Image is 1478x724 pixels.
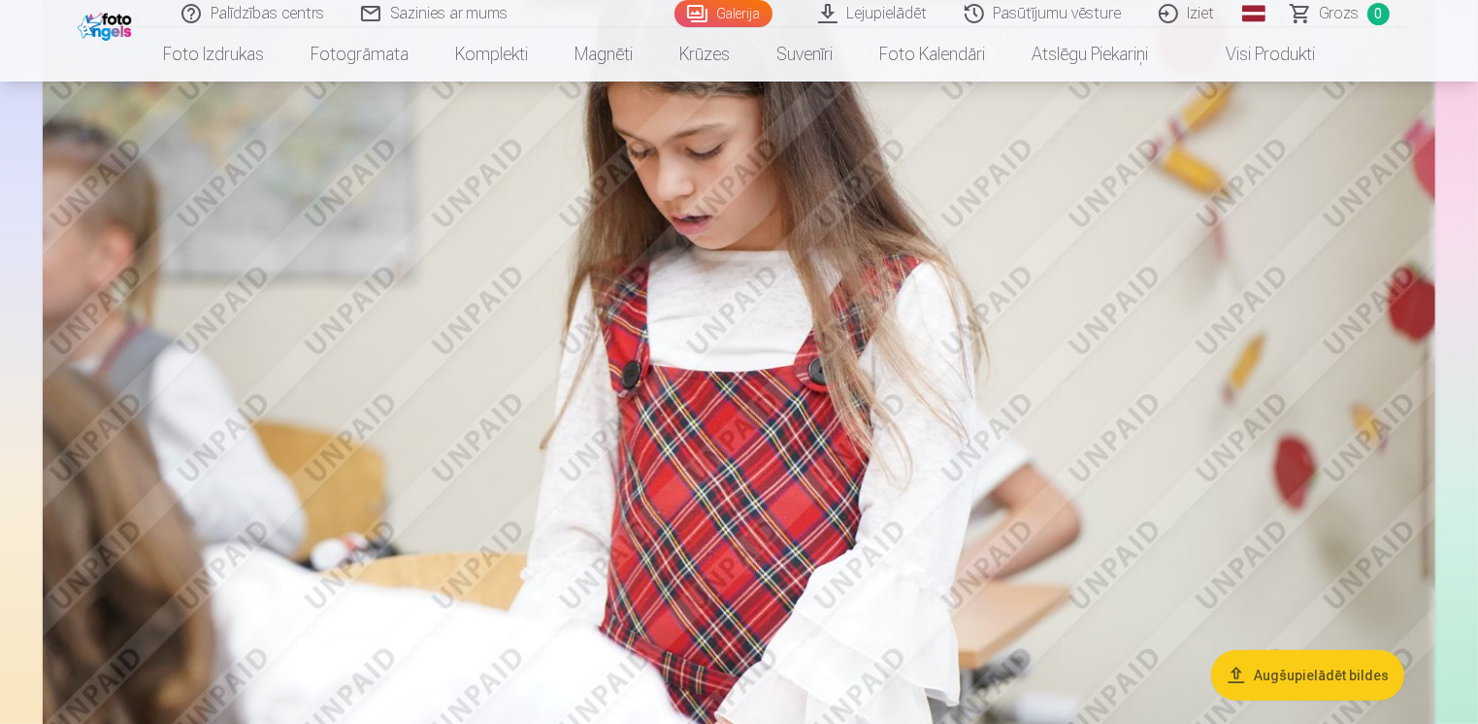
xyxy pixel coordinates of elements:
a: Fotogrāmata [287,27,432,82]
img: /fa1 [78,8,137,41]
span: 0 [1367,3,1390,25]
a: Foto izdrukas [140,27,287,82]
a: Komplekti [432,27,551,82]
a: Foto kalendāri [856,27,1008,82]
a: Krūzes [656,27,753,82]
a: Atslēgu piekariņi [1008,27,1171,82]
a: Magnēti [551,27,656,82]
span: Grozs [1320,2,1360,25]
a: Visi produkti [1171,27,1338,82]
a: Suvenīri [753,27,856,82]
button: Augšupielādēt bildes [1211,650,1404,701]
